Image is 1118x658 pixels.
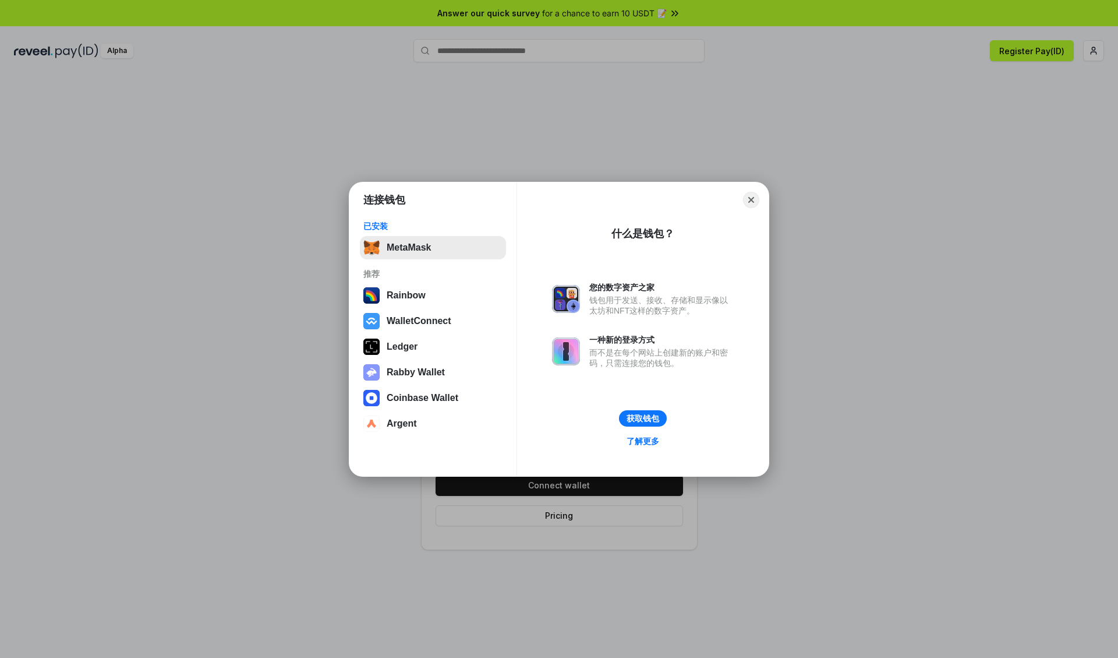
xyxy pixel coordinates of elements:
[363,390,380,406] img: svg+xml,%3Csvg%20width%3D%2228%22%20height%3D%2228%22%20viewBox%3D%220%200%2028%2028%22%20fill%3D...
[360,284,506,307] button: Rainbow
[387,418,417,429] div: Argent
[387,393,458,403] div: Coinbase Wallet
[360,386,506,410] button: Coinbase Wallet
[363,269,503,279] div: 推荐
[387,242,431,253] div: MetaMask
[363,240,380,256] img: svg+xml,%3Csvg%20fill%3D%22none%22%20height%3D%2233%22%20viewBox%3D%220%200%2035%2033%22%20width%...
[589,282,734,293] div: 您的数字资产之家
[387,367,445,378] div: Rabby Wallet
[627,413,659,424] div: 获取钱包
[363,364,380,381] img: svg+xml,%3Csvg%20xmlns%3D%22http%3A%2F%2Fwww.w3.org%2F2000%2Fsvg%22%20fill%3D%22none%22%20viewBox...
[360,309,506,333] button: WalletConnect
[360,236,506,259] button: MetaMask
[363,339,380,355] img: svg+xml,%3Csvg%20xmlns%3D%22http%3A%2F%2Fwww.w3.org%2F2000%2Fsvg%22%20width%3D%2228%22%20height%3...
[552,285,580,313] img: svg+xml,%3Csvg%20xmlns%3D%22http%3A%2F%2Fwww.w3.org%2F2000%2Fsvg%22%20fill%3D%22none%22%20viewBox...
[743,192,759,208] button: Close
[589,347,734,368] div: 而不是在每个网站上创建新的账户和密码，只需连接您的钱包。
[589,295,734,316] div: 钱包用于发送、接收、存储和显示像以太坊和NFT这样的数字资产。
[552,337,580,365] img: svg+xml,%3Csvg%20xmlns%3D%22http%3A%2F%2Fwww.w3.org%2F2000%2Fsvg%22%20fill%3D%22none%22%20viewBox...
[619,410,667,427] button: 获取钱包
[363,416,380,432] img: svg+xml,%3Csvg%20width%3D%2228%22%20height%3D%2228%22%20viewBox%3D%220%200%2028%2028%22%20fill%3D...
[627,436,659,446] div: 了解更多
[360,361,506,384] button: Rabby Wallet
[360,412,506,435] button: Argent
[363,313,380,329] img: svg+xml,%3Csvg%20width%3D%2228%22%20height%3D%2228%22%20viewBox%3D%220%200%2028%2028%22%20fill%3D...
[387,342,418,352] div: Ledger
[360,335,506,358] button: Ledger
[589,335,734,345] div: 一种新的登录方式
[611,227,674,241] div: 什么是钱包？
[363,193,405,207] h1: 连接钱包
[363,221,503,231] div: 已安装
[387,316,451,326] div: WalletConnect
[387,290,426,301] div: Rainbow
[363,287,380,304] img: svg+xml,%3Csvg%20width%3D%22120%22%20height%3D%22120%22%20viewBox%3D%220%200%20120%20120%22%20fil...
[620,434,666,449] a: 了解更多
